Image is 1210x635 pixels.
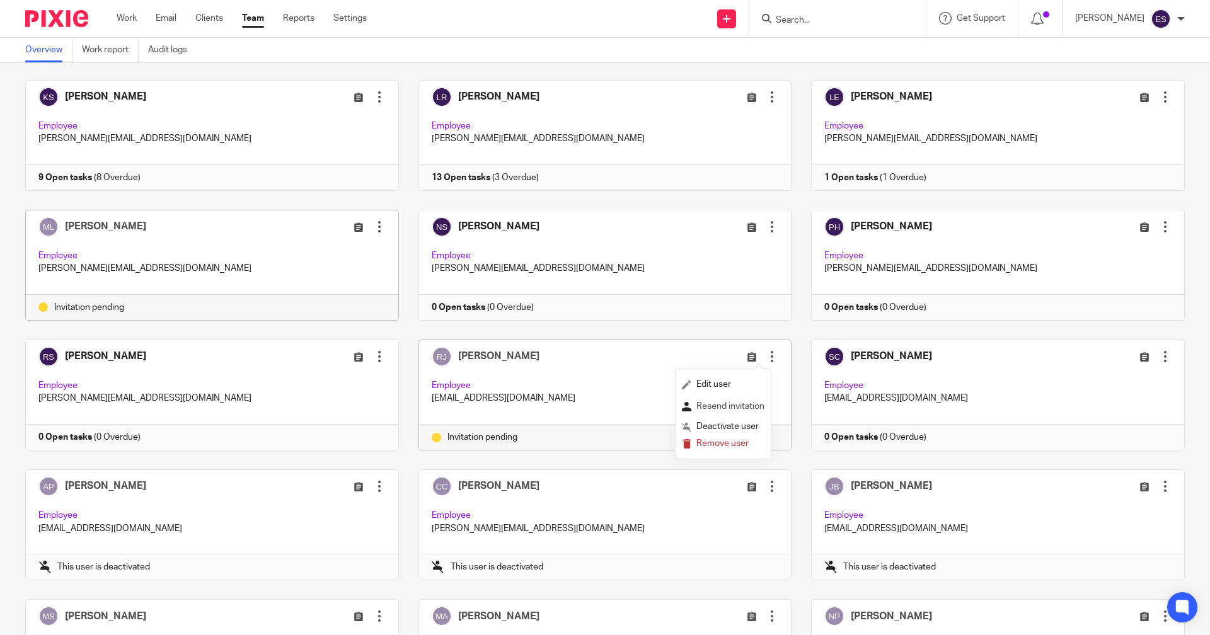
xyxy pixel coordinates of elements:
img: svg%3E [1151,9,1171,29]
a: Email [156,12,176,25]
img: svg%3E [38,217,59,237]
p: [EMAIL_ADDRESS][DOMAIN_NAME] [432,392,779,404]
p: Employee [38,249,386,262]
a: Reports [283,12,314,25]
button: Remove user [682,436,764,452]
img: Pixie [25,10,88,27]
button: Deactivate user [682,419,764,435]
p: [PERSON_NAME][EMAIL_ADDRESS][DOMAIN_NAME] [38,262,386,275]
a: Work report [82,38,139,62]
span: Get Support [957,14,1005,23]
a: Settings [333,12,367,25]
span: Deactivate user [696,422,759,431]
input: Search [775,15,888,26]
span: [PERSON_NAME] [458,351,539,361]
div: Invitation pending [38,301,386,314]
p: [PERSON_NAME] [1075,12,1144,25]
p: Employee [432,379,779,392]
span: Edit user [696,380,731,389]
span: Resend invitation [696,402,764,411]
a: Audit logs [148,38,197,62]
a: Overview [25,38,72,62]
a: Resend invitation [682,398,764,416]
span: [PERSON_NAME] [65,221,146,231]
a: Team [242,12,264,25]
span: Remove user [696,439,749,448]
a: Work [117,12,137,25]
div: Invitation pending [432,431,779,443]
a: Edit user [682,375,764,394]
a: Clients [195,12,223,25]
img: svg%3E [432,346,452,367]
